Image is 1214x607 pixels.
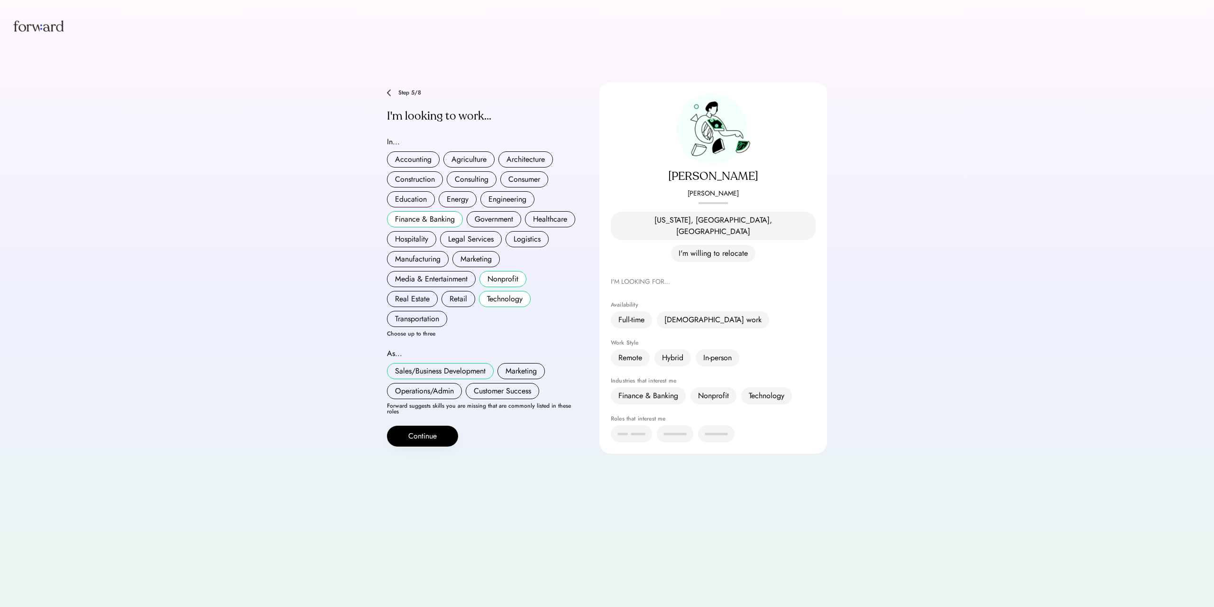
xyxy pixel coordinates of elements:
[398,90,577,95] div: Step 5/8
[441,291,475,307] button: Retail
[387,383,462,399] button: Operations/Admin
[467,211,521,227] button: Government
[387,211,463,227] button: Finance & Banking
[618,215,808,237] div: [US_STATE], [GEOGRAPHIC_DATA], [GEOGRAPHIC_DATA]
[500,171,548,187] button: Consumer
[703,352,732,364] div: In-person
[443,151,495,168] button: Agriculture
[479,271,526,287] button: Nonprofit
[439,191,477,207] button: Energy
[611,340,816,346] div: Work Style
[447,171,497,187] button: Consulting
[611,198,816,208] div: pronouns
[387,231,436,247] button: Hospitality
[387,426,458,447] button: Continue
[698,390,729,402] div: Nonprofit
[387,136,577,148] div: In...
[387,403,577,414] div: Forward suggests skills you are missing that are commonly listed in these roles
[749,390,784,402] div: Technology
[676,93,750,164] img: preview-avatar.png
[611,189,816,198] div: [PERSON_NAME]
[387,331,577,336] div: Choose up to three
[498,151,553,168] button: Architecture
[679,248,748,259] div: I'm willing to relocate
[611,416,816,421] div: Roles that interest me
[466,383,539,399] button: Customer Success
[506,231,549,247] button: Logistics
[611,302,816,308] div: Availability
[387,291,438,307] button: Real Estate
[525,211,575,227] button: Healthcare
[611,276,816,288] div: I'M LOOKING FOR...
[387,311,447,327] button: Transportation
[11,11,65,40] img: Forward logo
[387,251,449,267] button: Manufacturing
[497,363,545,379] button: Marketing
[662,352,683,364] div: Hybrid
[618,314,644,326] div: Full-time
[387,271,476,287] button: Media & Entertainment
[387,191,435,207] button: Education
[479,291,531,307] button: Technology
[706,428,727,439] div: xxxxx
[387,171,443,187] button: Construction
[387,89,391,96] img: chevron-left.png
[387,109,577,124] div: I'm looking to work...
[387,151,440,168] button: Accounting
[387,348,577,359] div: As...
[440,231,502,247] button: Legal Services
[618,390,678,402] div: Finance & Banking
[618,352,642,364] div: Remote
[664,314,762,326] div: [DEMOGRAPHIC_DATA] work
[611,169,816,184] div: [PERSON_NAME]
[452,251,500,267] button: Marketing
[611,378,816,383] div: Industries that interest me
[480,191,534,207] button: Engineering
[618,428,644,439] div: xx xxx
[664,428,686,439] div: xxxxx
[387,363,494,379] button: Sales/Business Development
